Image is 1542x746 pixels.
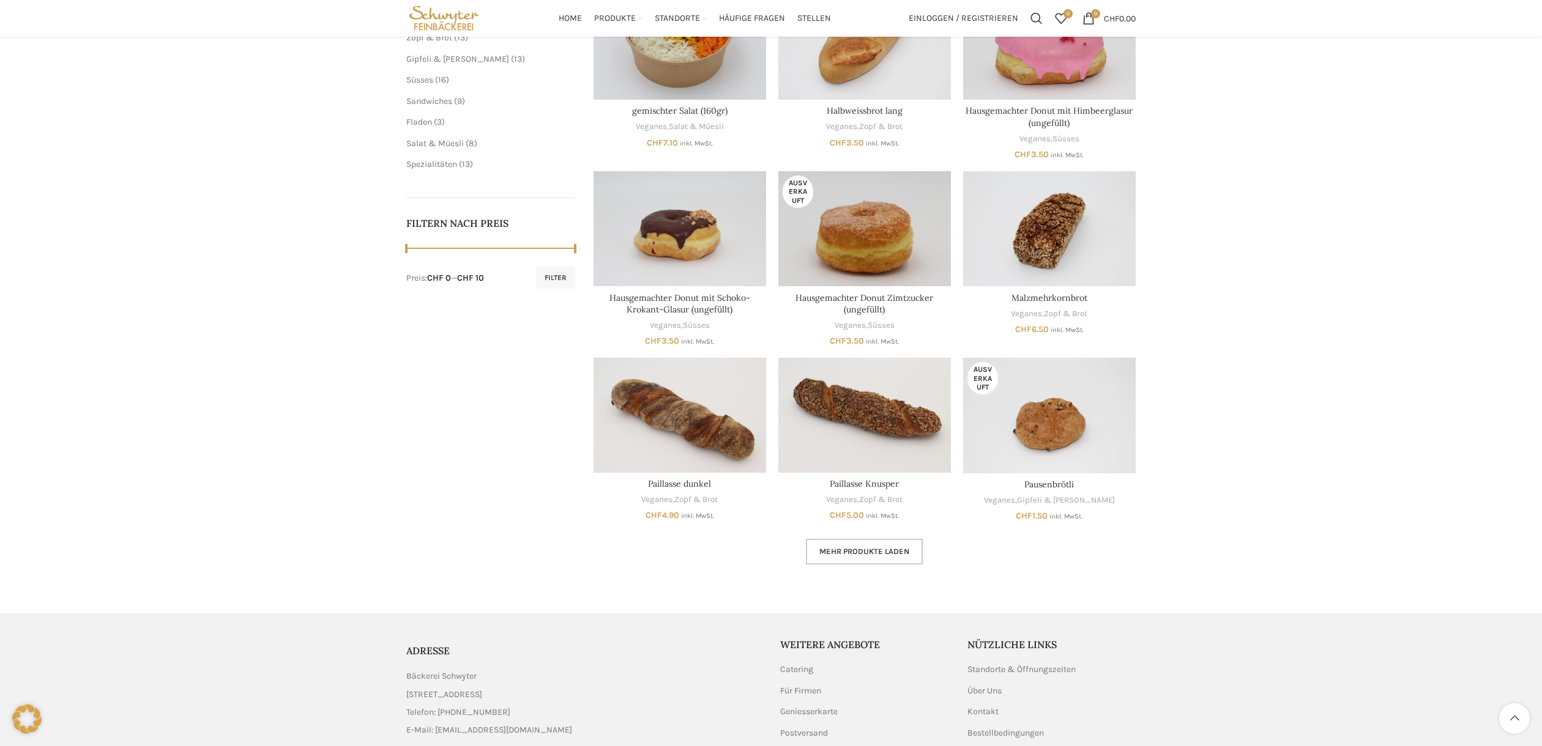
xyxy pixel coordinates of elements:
small: inkl. MwSt. [866,139,899,147]
span: CHF 0 [427,273,451,283]
a: Halbweissbrot lang [827,105,903,116]
h5: Nützliche Links [967,638,1136,651]
a: Hausgemachter Donut mit Schoko-Krokant-Glasur (ungefüllt) [594,171,766,286]
a: Pausenbrötli [1024,479,1074,490]
a: Zopf & Brot [406,32,452,43]
a: Gipfeli & [PERSON_NAME] [406,54,509,64]
a: Site logo [406,12,482,23]
div: Main navigation [488,6,903,31]
a: Geniesserkarte [780,706,839,718]
a: 0 CHF0.00 [1076,6,1142,31]
a: Über Uns [967,685,1003,697]
a: Home [559,6,582,31]
a: Paillasse Knusper [778,358,951,473]
span: 9 [457,96,462,106]
div: , [594,320,766,331]
a: Suchen [1024,6,1049,31]
a: Produkte [594,6,642,31]
span: CHF [830,510,846,520]
a: Veganes [636,121,667,133]
a: Zopf & Brot [1044,308,1087,320]
div: , [594,494,766,506]
a: Zopf & Brot [859,494,903,506]
span: Produkte [594,13,636,24]
span: 0 [1063,9,1073,18]
a: Zopf & Brot [674,494,718,506]
a: Standorte & Öffnungszeiten [967,663,1077,676]
div: , [963,133,1136,145]
a: Sandwiches [406,96,452,106]
a: Häufige Fragen [719,6,785,31]
span: CHF [645,336,661,346]
a: Hausgemachter Donut mit Himbeerglasur (ungefüllt) [966,105,1133,128]
a: Mehr Produkte laden [806,539,923,564]
a: Einloggen / Registrieren [903,6,1024,31]
a: Bestellbedingungen [967,727,1045,739]
a: Fladen [406,117,432,127]
span: 3 [437,117,442,127]
a: Salat & Müesli [406,138,464,149]
h5: Filtern nach Preis [406,216,575,230]
a: Stellen [797,6,831,31]
a: Hausgemachter Donut Zimtzucker (ungefüllt) [795,292,933,316]
a: Veganes [835,320,866,331]
span: Stellen [797,13,831,24]
span: CHF [830,336,846,346]
span: CHF [647,138,663,148]
bdi: 3.50 [830,336,864,346]
a: Catering [780,663,814,676]
a: Veganes [826,494,857,506]
a: Spezialitäten [406,159,457,169]
span: Home [559,13,582,24]
span: 8 [469,138,474,149]
small: inkl. MwSt. [1051,151,1084,159]
bdi: 1.50 [1016,511,1048,521]
span: 13 [462,159,470,169]
div: , [594,121,766,133]
small: inkl. MwSt. [1051,326,1084,334]
small: inkl. MwSt. [866,338,899,345]
span: 16 [438,75,446,85]
span: ADRESSE [406,644,450,657]
a: gemischter Salat (160gr) [632,105,728,116]
bdi: 3.50 [830,138,864,148]
h5: Weitere Angebote [780,638,949,651]
div: , [963,495,1136,506]
a: Veganes [1019,133,1051,145]
bdi: 4.90 [646,510,679,520]
span: Ausverkauft [783,175,813,208]
a: Malzmehrkornbrot [963,171,1136,286]
a: Hausgemachter Donut mit Schoko-Krokant-Glasur (ungefüllt) [609,292,750,316]
a: Malzmehrkornbrot [1011,292,1087,303]
a: Gipfeli & [PERSON_NAME] [1017,495,1115,506]
span: CHF [646,510,662,520]
span: 13 [514,54,522,64]
bdi: 6.50 [1015,324,1049,334]
a: Hausgemachter Donut Zimtzucker (ungefüllt) [778,171,951,286]
bdi: 0.00 [1104,13,1136,23]
a: Für Firmen [780,685,822,697]
span: 13 [457,32,465,43]
span: Bäckerei Schwyter [406,670,477,683]
bdi: 5.00 [830,510,864,520]
span: CHF [1015,149,1031,160]
span: Standorte [655,13,700,24]
a: Salat & Müesli [669,121,724,133]
span: Mehr Produkte laden [819,547,909,556]
a: Veganes [641,494,672,506]
button: Filter [536,267,575,289]
small: inkl. MwSt. [680,139,713,147]
div: Preis: — [406,272,484,284]
a: Süsses [1052,133,1079,145]
span: 0 [1091,9,1100,18]
small: inkl. MwSt. [681,338,714,345]
span: CHF 10 [457,273,484,283]
a: List item link [406,706,762,719]
span: [STREET_ADDRESS] [406,688,482,701]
